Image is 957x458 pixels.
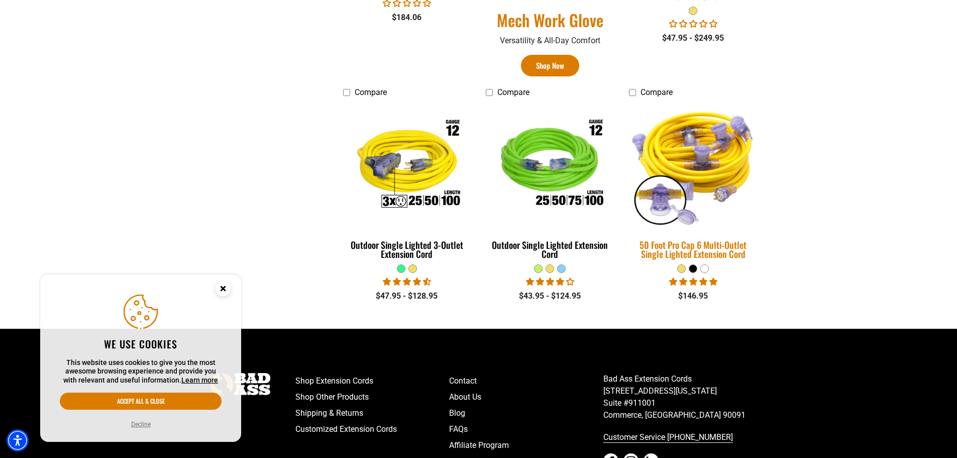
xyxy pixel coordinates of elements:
div: $47.95 - $128.95 [343,290,471,302]
button: Close this option [205,274,241,306]
span: Compare [497,87,529,97]
span: 3.88 stars [526,277,574,287]
aside: Cookie Consent [40,274,241,442]
img: Outdoor Single Lighted 3-Outlet Extension Cord [344,107,470,223]
p: This website uses cookies to give you the most awesome browsing experience and provide you with r... [60,358,222,385]
p: Bad Ass Extension Cords [STREET_ADDRESS][US_STATE] Suite #911001 Commerce, [GEOGRAPHIC_DATA] 90091 [603,373,758,421]
div: $146.95 [629,290,757,302]
a: Blog [449,405,603,421]
a: Shop Now [521,55,579,76]
button: Decline [128,419,154,429]
a: Shop Extension Cords [295,373,450,389]
div: Outdoor Single Lighted Extension Cord [486,240,614,258]
a: yellow 50 Foot Pro Cap 6 Multi-Outlet Single Lighted Extension Cord [629,103,757,264]
a: call 833-674-1699 [603,429,758,445]
a: Outdoor Single Lighted Extension Cord Outdoor Single Lighted Extension Cord [486,103,614,264]
p: Versatility & All-Day Comfort [486,35,614,47]
div: Accessibility Menu [7,429,29,451]
h2: We use cookies [60,337,222,350]
span: Compare [355,87,387,97]
span: 4.64 stars [383,277,431,287]
a: Affiliate Program [449,437,603,453]
div: $47.95 - $249.95 [629,32,757,44]
div: $43.95 - $124.95 [486,290,614,302]
div: Outdoor Single Lighted 3-Outlet Extension Cord [343,240,471,258]
button: Accept all & close [60,393,222,410]
a: FAQs [449,421,603,437]
a: Customized Extension Cords [295,421,450,437]
a: Contact [449,373,603,389]
a: Shipping & Returns [295,405,450,421]
div: $184.06 [343,12,471,24]
span: Compare [641,87,673,97]
a: This website uses cookies to give you the most awesome browsing experience and provide you with r... [181,376,218,384]
a: Outdoor Single Lighted 3-Outlet Extension Cord Outdoor Single Lighted 3-Outlet Extension Cord [343,103,471,264]
div: 50 Foot Pro Cap 6 Multi-Outlet Single Lighted Extension Cord [629,240,757,258]
a: Shop Other Products [295,389,450,405]
img: Outdoor Single Lighted Extension Cord [487,107,613,223]
span: 0.00 stars [669,19,717,29]
a: Mech Work Glove [486,10,614,31]
a: About Us [449,389,603,405]
img: yellow [623,101,764,230]
span: 4.80 stars [669,277,717,287]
